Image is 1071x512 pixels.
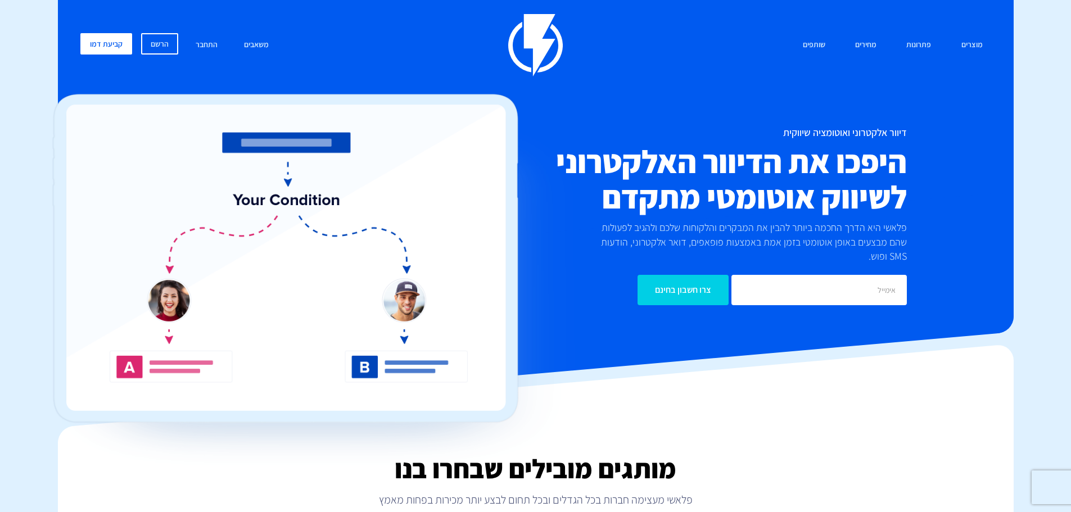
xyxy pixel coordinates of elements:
input: צרו חשבון בחינם [638,275,729,305]
h2: היפכו את הדיוור האלקטרוני לשיווק אוטומטי מתקדם [468,144,907,215]
a: הרשם [141,33,178,55]
h1: דיוור אלקטרוני ואוטומציה שיווקית [468,127,907,138]
a: מוצרים [953,33,991,57]
a: משאבים [236,33,277,57]
h2: מותגים מובילים שבחרו בנו [58,454,1014,483]
a: קביעת דמו [80,33,132,55]
a: מחירים [847,33,885,57]
p: פלאשי מעצימה חברות בכל הגדלים ובכל תחום לבצע יותר מכירות בפחות מאמץ [58,492,1014,508]
a: שותפים [794,33,834,57]
a: פתרונות [898,33,939,57]
a: התחבר [187,33,226,57]
p: פלאשי היא הדרך החכמה ביותר להבין את המבקרים והלקוחות שלכם ולהגיב לפעולות שהם מבצעים באופן אוטומטי... [582,220,907,264]
input: אימייל [731,275,907,305]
